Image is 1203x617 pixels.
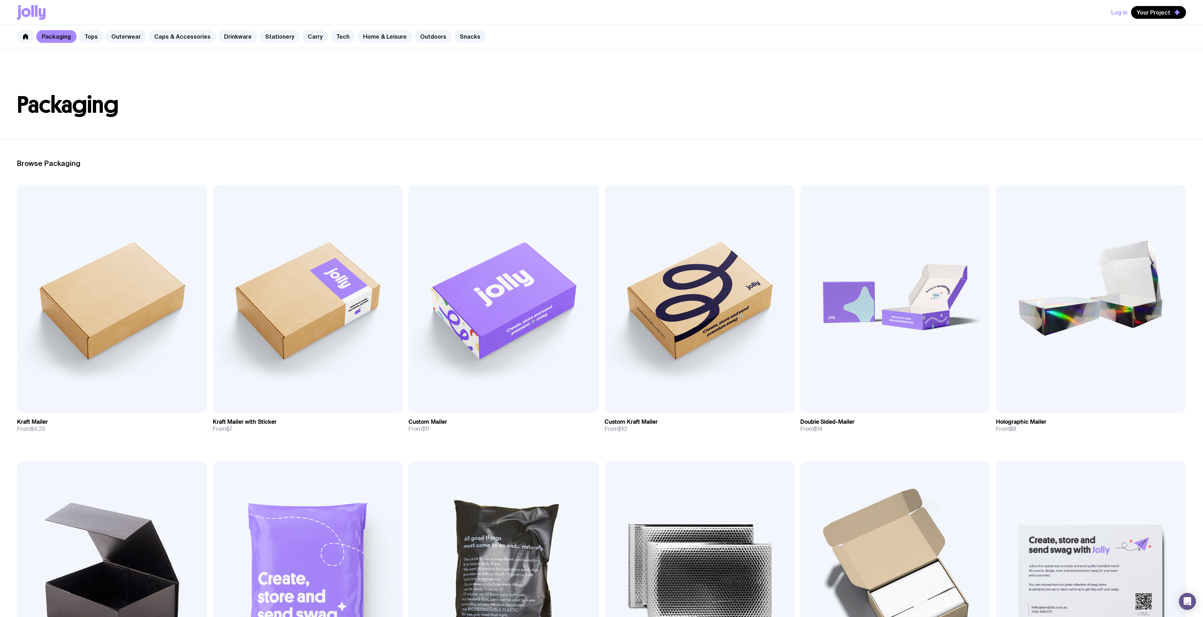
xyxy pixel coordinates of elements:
[618,425,627,433] span: $10
[1137,9,1170,16] span: Your Project
[357,30,412,43] a: Home & Leisure
[454,30,486,43] a: Snacks
[213,426,232,433] span: From
[996,413,1186,438] a: Holographic MailerFrom$8
[1111,6,1127,19] button: Log In
[996,426,1016,433] span: From
[36,30,77,43] a: Packaging
[213,413,403,438] a: Kraft Mailer with StickerFrom$7
[996,418,1046,426] h3: Holographic Mailer
[408,418,447,426] h3: Custom Mailer
[260,30,300,43] a: Stationery
[17,159,1186,168] h2: Browse Packaging
[422,425,429,433] span: $11
[408,413,598,438] a: Custom MailerFrom$11
[17,94,1186,116] h1: Packaging
[800,426,823,433] span: From
[414,30,452,43] a: Outdoors
[800,413,990,438] a: Double Sided-MailerFrom$14
[605,418,658,426] h3: Custom Kraft Mailer
[30,425,45,433] span: $4.25
[17,413,207,438] a: Kraft MailerFrom$4.25
[1131,6,1186,19] button: Your Project
[106,30,146,43] a: Outerwear
[800,418,854,426] h3: Double Sided-Mailer
[149,30,216,43] a: Caps & Accessories
[408,426,429,433] span: From
[218,30,257,43] a: Drinkware
[1009,425,1016,433] span: $8
[17,418,48,426] h3: Kraft Mailer
[814,425,823,433] span: $14
[1179,593,1196,610] div: Open Intercom Messenger
[79,30,104,43] a: Tops
[330,30,355,43] a: Tech
[605,413,795,438] a: Custom Kraft MailerFrom$10
[226,425,232,433] span: $7
[213,418,277,426] h3: Kraft Mailer with Sticker
[17,426,45,433] span: From
[605,426,627,433] span: From
[302,30,328,43] a: Carry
